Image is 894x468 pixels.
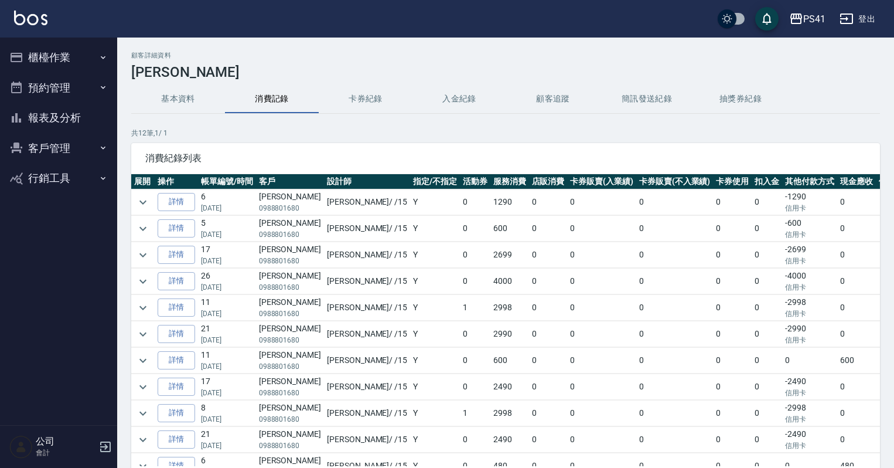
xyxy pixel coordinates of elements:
[410,427,460,453] td: Y
[131,174,155,189] th: 展開
[567,216,636,242] td: 0
[201,203,253,213] p: [DATE]
[529,295,568,321] td: 0
[158,246,195,264] a: 詳情
[158,378,195,396] a: 詳情
[324,174,410,189] th: 設計師
[713,321,752,347] td: 0
[636,427,714,453] td: 0
[201,440,253,451] p: [DATE]
[460,242,490,268] td: 0
[490,427,529,453] td: 2490
[14,11,47,25] img: Logo
[785,229,834,240] p: 信用卡
[460,269,490,294] td: 0
[837,427,876,453] td: 0
[490,216,529,242] td: 600
[567,427,636,453] td: 0
[198,269,256,294] td: 26
[259,440,321,451] p: 0988801680
[752,401,782,426] td: 0
[529,242,568,268] td: 0
[529,174,568,189] th: 店販消費
[490,189,529,215] td: 1290
[134,405,152,422] button: expand row
[198,348,256,374] td: 11
[752,174,782,189] th: 扣入金
[201,335,253,345] p: [DATE]
[134,246,152,264] button: expand row
[600,85,694,113] button: 簡訊發送紀錄
[752,321,782,347] td: 0
[752,374,782,400] td: 0
[201,229,253,240] p: [DATE]
[198,401,256,426] td: 8
[198,295,256,321] td: 11
[782,348,837,374] td: 0
[636,348,714,374] td: 0
[567,174,636,189] th: 卡券販賣(入業績)
[134,352,152,369] button: expand row
[198,374,256,400] td: 17
[636,401,714,426] td: 0
[410,295,460,321] td: Y
[134,325,152,343] button: expand row
[837,269,876,294] td: 0
[410,189,460,215] td: Y
[713,174,752,189] th: 卡券使用
[636,174,714,189] th: 卡券販賣(不入業績)
[198,189,256,215] td: 6
[460,189,490,215] td: 0
[782,189,837,215] td: -1290
[134,299,152,317] button: expand row
[782,374,837,400] td: -2490
[410,401,460,426] td: Y
[5,73,112,103] button: 預約管理
[410,348,460,374] td: Y
[837,174,876,189] th: 現金應收
[460,321,490,347] td: 0
[636,242,714,268] td: 0
[837,374,876,400] td: 0
[259,282,321,293] p: 0988801680
[198,321,256,347] td: 21
[785,388,834,398] p: 信用卡
[782,242,837,268] td: -2699
[259,361,321,372] p: 0988801680
[713,401,752,426] td: 0
[256,348,324,374] td: [PERSON_NAME]
[131,85,225,113] button: 基本資料
[134,194,152,211] button: expand row
[158,351,195,369] a: 詳情
[837,189,876,215] td: 0
[782,295,837,321] td: -2998
[803,12,825,26] div: PS41
[785,256,834,266] p: 信用卡
[490,269,529,294] td: 4000
[490,174,529,189] th: 服務消費
[752,348,782,374] td: 0
[782,174,837,189] th: 其他付款方式
[529,321,568,347] td: 0
[256,242,324,268] td: [PERSON_NAME]
[752,427,782,453] td: 0
[752,269,782,294] td: 0
[713,189,752,215] td: 0
[256,269,324,294] td: [PERSON_NAME]
[201,282,253,293] p: [DATE]
[201,414,253,425] p: [DATE]
[36,447,95,458] p: 會計
[752,216,782,242] td: 0
[201,361,253,372] p: [DATE]
[713,242,752,268] td: 0
[752,295,782,321] td: 0
[782,321,837,347] td: -2990
[324,269,410,294] td: [PERSON_NAME] / /15
[134,431,152,449] button: expand row
[259,203,321,213] p: 0988801680
[636,269,714,294] td: 0
[490,401,529,426] td: 2998
[490,348,529,374] td: 600
[782,216,837,242] td: -600
[713,427,752,453] td: 0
